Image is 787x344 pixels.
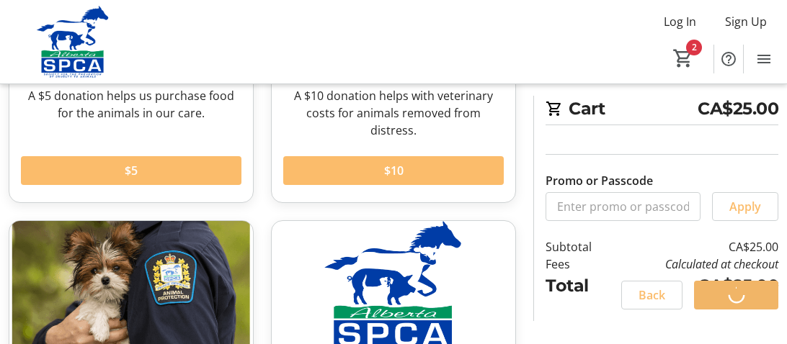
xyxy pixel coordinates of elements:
span: CA$25.00 [698,96,778,122]
button: Help [714,45,743,73]
button: Cart [670,45,696,71]
input: Enter promo or passcode [546,192,701,221]
span: Back [639,286,665,304]
button: Sign Up [713,10,778,33]
button: Apply [712,192,778,221]
button: Log In [652,10,708,33]
img: Alberta SPCA's Logo [9,6,137,78]
button: Back [621,281,682,309]
span: $10 [384,162,404,179]
td: Calculated at checkout [613,255,778,273]
td: Fees [546,255,613,273]
td: CA$25.00 [613,238,778,255]
div: A $10 donation helps with veterinary costs for animals removed from distress. [283,87,504,139]
button: $10 [283,156,504,185]
button: $5 [21,156,241,185]
span: $5 [125,162,138,179]
button: Menu [750,45,778,73]
h2: Cart [546,96,778,125]
td: Subtotal [546,238,613,255]
span: Apply [729,198,761,215]
label: Promo or Passcode [546,172,653,189]
span: Sign Up [725,13,767,30]
span: Log In [664,13,696,30]
div: A $5 donation helps us purchase food for the animals in our care. [21,87,241,122]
